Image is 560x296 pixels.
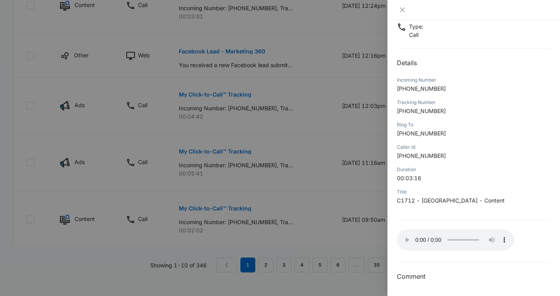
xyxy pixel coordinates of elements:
div: Tracking Number [397,99,551,106]
span: C1712 - [GEOGRAPHIC_DATA] - Content [397,197,505,204]
div: Duration [397,166,551,173]
p: Call [409,31,424,39]
h3: Comment [397,272,551,281]
div: Caller Id [397,144,551,151]
span: [PHONE_NUMBER] [397,108,446,114]
span: [PHONE_NUMBER] [397,130,446,137]
span: [PHONE_NUMBER] [397,152,446,159]
audio: Your browser does not support the audio tag. [397,229,515,250]
p: Type : [409,22,424,31]
div: Incoming Number [397,77,551,84]
div: Ring To [397,121,551,128]
h2: Details [397,58,551,68]
button: Close [397,6,408,13]
span: 00:03:16 [397,175,421,181]
span: [PHONE_NUMBER] [397,85,446,92]
span: close [399,7,405,13]
div: Title [397,188,551,196]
